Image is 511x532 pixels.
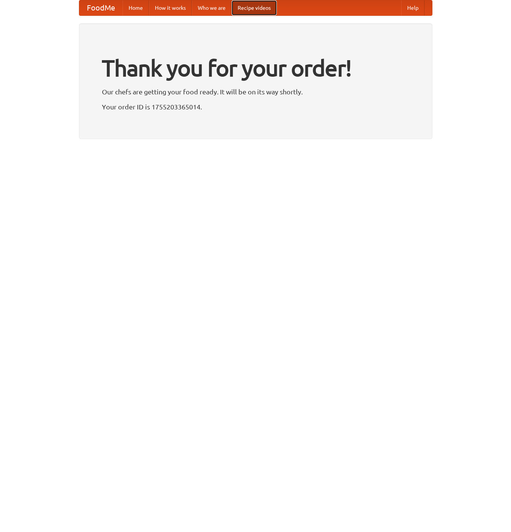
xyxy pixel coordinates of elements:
[102,50,409,86] h1: Thank you for your order!
[102,101,409,112] p: Your order ID is 1755203365014.
[79,0,123,15] a: FoodMe
[401,0,425,15] a: Help
[123,0,149,15] a: Home
[232,0,277,15] a: Recipe videos
[192,0,232,15] a: Who we are
[102,86,409,97] p: Our chefs are getting your food ready. It will be on its way shortly.
[149,0,192,15] a: How it works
